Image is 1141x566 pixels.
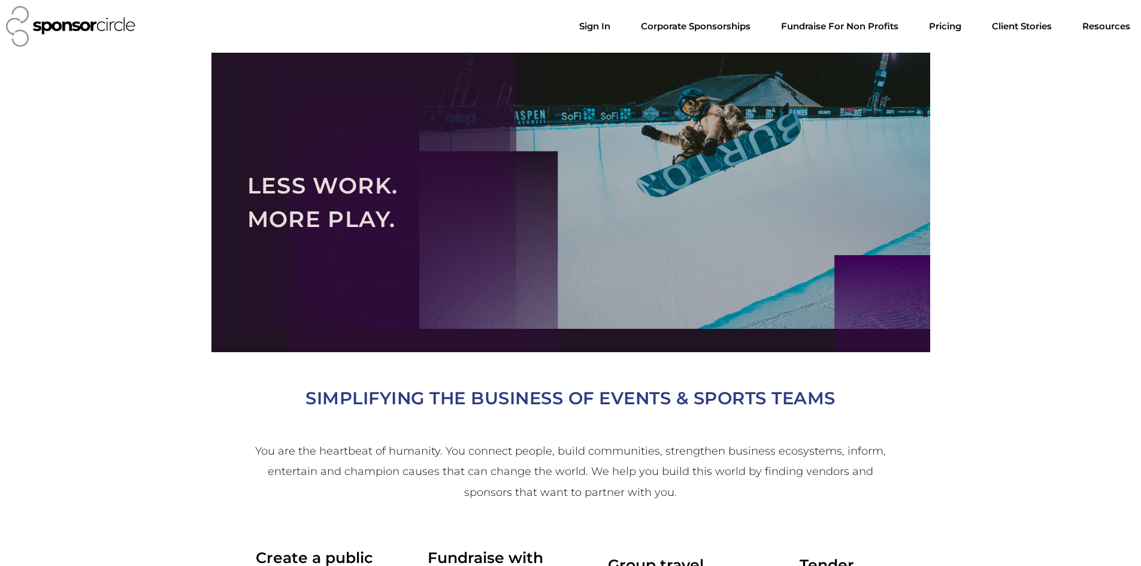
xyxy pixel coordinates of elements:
[570,14,1140,38] nav: Menu
[919,14,971,38] a: Pricing
[982,14,1061,38] a: Client Stories
[247,169,894,235] h2: LESS WORK. MORE PLAY.
[631,14,760,38] a: Corporate SponsorshipsMenu Toggle
[235,383,906,413] h2: SIMPLIFYING THE BUSINESS OF EVENTS & SPORTS TEAMS
[6,6,135,47] img: Sponsor Circle logo
[570,14,620,38] a: Sign In
[771,14,908,38] a: Fundraise For Non ProfitsMenu Toggle
[1073,14,1140,38] a: Resources
[252,441,890,503] h2: You are the heartbeat of humanity. You connect people, build communities, strengthen business eco...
